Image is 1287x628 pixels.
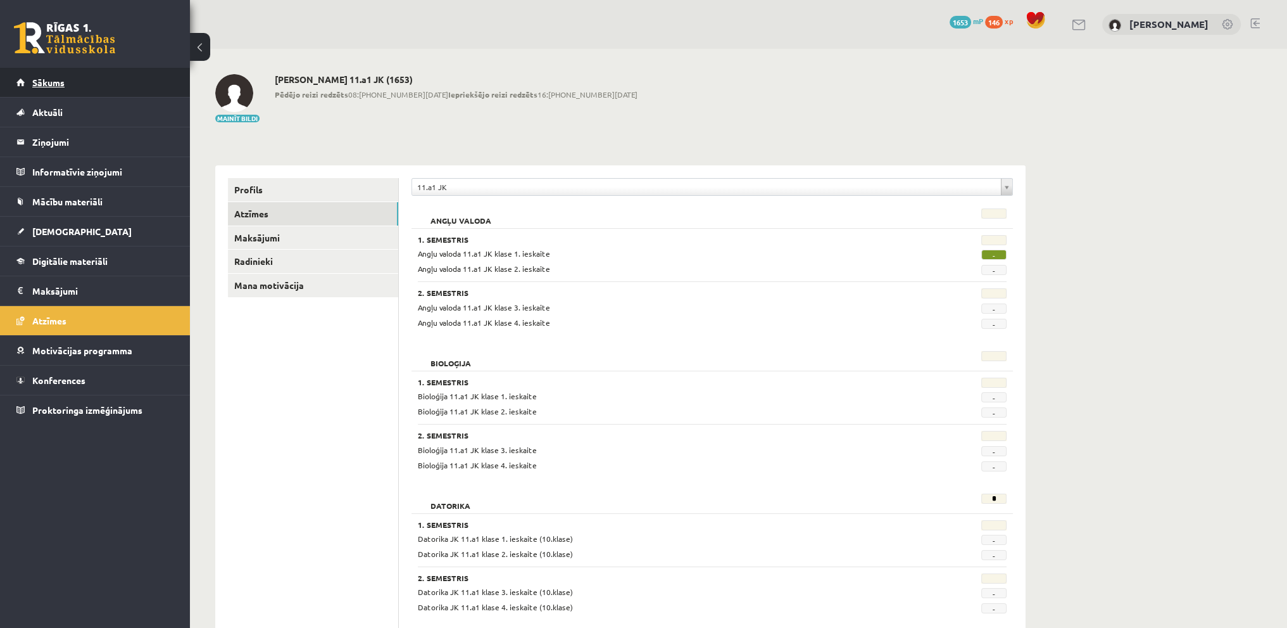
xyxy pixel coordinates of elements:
a: Konferences [16,366,174,395]
a: Proktoringa izmēģinājums [16,395,174,425]
a: Motivācijas programma [16,336,174,365]
span: Atzīmes [32,315,66,326]
h3: 2. Semestris [418,574,905,582]
span: xp [1005,16,1013,26]
span: Digitālie materiāli [32,255,108,267]
span: Motivācijas programma [32,345,132,356]
a: [DEMOGRAPHIC_DATA] [16,217,174,246]
span: - [981,461,1007,471]
h3: 2. Semestris [418,431,905,440]
span: Datorika JK 11.a1 klase 3. ieskaite (10.klase) [418,587,573,597]
h2: [PERSON_NAME] 11.a1 JK (1653) [275,74,637,85]
h2: Bioloģija [418,351,484,364]
span: Datorika JK 11.a1 klase 4. ieskaite (10.klase) [418,602,573,612]
span: - [981,250,1007,260]
span: Angļu valoda 11.a1 JK klase 2. ieskaite [418,264,550,274]
a: 146 xp [985,16,1019,26]
span: mP [973,16,983,26]
a: Radinieki [228,250,398,273]
legend: Informatīvie ziņojumi [32,157,174,186]
span: - [981,446,1007,456]
span: Bioloģija 11.a1 JK klase 3. ieskaite [418,445,537,455]
span: Bioloģija 11.a1 JK klase 2. ieskaite [418,406,537,416]
span: 1653 [950,16,971,29]
span: Angļu valoda 11.a1 JK klase 4. ieskaite [418,317,550,328]
span: Proktoringa izmēģinājums [32,404,142,416]
span: Bioloģija 11.a1 JK klase 4. ieskaite [418,460,537,470]
a: Atzīmes [16,306,174,335]
a: [PERSON_NAME] [1129,18,1209,30]
span: Angļu valoda 11.a1 JK klase 1. ieskaite [418,248,550,259]
b: Iepriekšējo reizi redzēts [448,89,537,99]
span: - [981,588,1007,598]
span: - [981,550,1007,560]
a: Digitālie materiāli [16,247,174,276]
span: - [981,603,1007,613]
a: Atzīmes [228,202,398,226]
h2: Angļu valoda [418,208,504,221]
a: Maksājumi [228,226,398,250]
h3: 2. Semestris [418,288,905,297]
span: Bioloģija 11.a1 JK klase 1. ieskaite [418,391,537,401]
h3: 1. Semestris [418,378,905,387]
button: Mainīt bildi [215,115,260,122]
span: - [981,407,1007,418]
img: Viktorija Bērziņa [1108,19,1121,32]
a: Sākums [16,68,174,97]
a: Informatīvie ziņojumi [16,157,174,186]
span: Datorika JK 11.a1 klase 1. ieskaite (10.klase) [418,534,573,544]
legend: Maksājumi [32,276,174,305]
a: Maksājumi [16,276,174,305]
b: Pēdējo reizi redzēts [275,89,348,99]
a: 1653 mP [950,16,983,26]
a: Aktuāli [16,98,174,127]
a: Profils [228,178,398,202]
a: Mana motivācija [228,274,398,297]
span: - [981,392,1007,402]
span: Sākums [32,77,65,88]
span: 11.a1 JK [417,179,996,195]
legend: Ziņojumi [32,127,174,157]
span: [DEMOGRAPHIC_DATA] [32,226,132,237]
span: - [981,535,1007,545]
span: 08:[PHONE_NUMBER][DATE] 16:[PHONE_NUMBER][DATE] [275,89,637,100]
a: Rīgas 1. Tālmācības vidusskola [14,22,115,54]
span: - [981,265,1007,275]
span: - [981,319,1007,329]
span: Aktuāli [32,106,63,118]
a: 11.a1 JK [412,179,1012,195]
span: Angļu valoda 11.a1 JK klase 3. ieskaite [418,302,550,312]
span: 146 [985,16,1003,29]
span: - [981,304,1007,314]
a: Mācību materiāli [16,187,174,216]
a: Ziņojumi [16,127,174,157]
h3: 1. Semestris [418,520,905,529]
h3: 1. Semestris [418,235,905,244]
span: Datorika JK 11.a1 klase 2. ieskaite (10.klase) [418,549,573,559]
span: Mācību materiāli [32,196,103,207]
h2: Datorika [418,494,483,506]
span: Konferences [32,375,85,386]
img: Viktorija Bērziņa [215,74,253,112]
